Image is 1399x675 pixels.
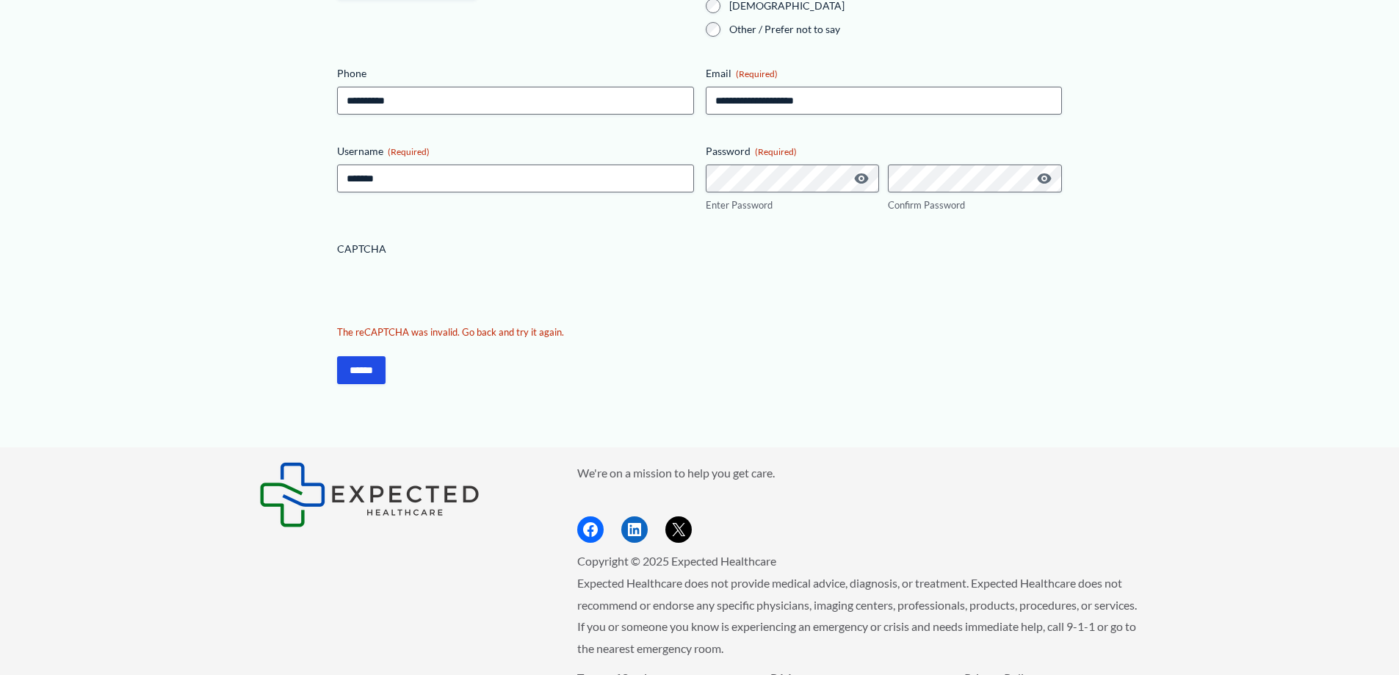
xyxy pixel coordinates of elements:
[706,144,797,159] legend: Password
[388,146,430,157] span: (Required)
[736,68,778,79] span: (Required)
[259,462,480,527] img: Expected Healthcare Logo - side, dark font, small
[577,554,776,568] span: Copyright © 2025 Expected Healthcare
[1035,170,1053,187] button: Show Password
[337,325,1062,339] div: The reCAPTCHA was invalid. Go back and try it again.
[259,462,541,527] aside: Footer Widget 1
[337,144,693,159] label: Username
[577,462,1140,544] aside: Footer Widget 2
[706,198,880,212] label: Enter Password
[577,462,1140,484] p: We're on a mission to help you get care.
[729,22,1062,37] label: Other / Prefer not to say
[337,262,560,320] iframe: reCAPTCHA
[337,66,693,81] label: Phone
[888,198,1062,212] label: Confirm Password
[577,576,1137,655] span: Expected Healthcare does not provide medical advice, diagnosis, or treatment. Expected Healthcare...
[706,66,1062,81] label: Email
[337,242,1062,256] label: CAPTCHA
[755,146,797,157] span: (Required)
[853,170,870,187] button: Show Password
